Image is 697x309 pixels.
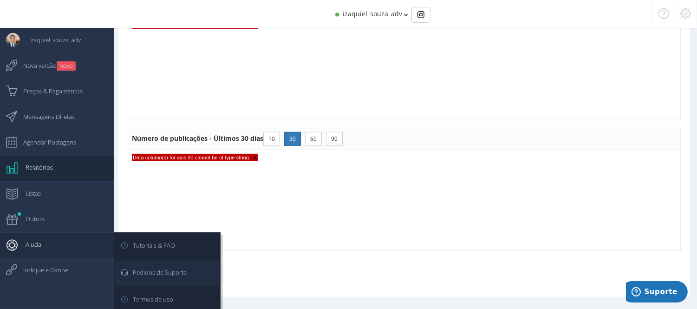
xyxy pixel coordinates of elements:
span: Nova versão [14,54,76,77]
img: User Image [6,33,20,47]
span: Data column(s) for axis #0 cannot be of type string [132,154,258,161]
a: Pedidos de Suporte [115,261,219,286]
th: Número de publicações - Últimos 30 dias [128,128,681,150]
button: 10 [263,132,280,146]
button: 30 [284,132,301,146]
span: Listas [16,182,41,205]
span: Relatórios [16,156,53,179]
span: Indique e Ganhe [14,258,68,282]
span: izaquiel_souza_adv [20,28,81,52]
small: NOVO [57,61,76,71]
a: Tutoriais & FAQ [115,234,219,259]
span: Outros [16,207,45,230]
span: Pedidos de Suporte [124,261,187,284]
span: × [249,155,257,161]
div: Basic example [411,7,430,23]
span: Preços & Pagamentos [14,79,83,103]
button: 90 [326,132,343,146]
span: Tutoriais & FAQ [124,234,176,257]
span: Agendar Postagens [14,131,76,154]
span: Ajuda [16,233,41,256]
iframe: Abre um widget para que você possa encontrar mais informações [626,281,688,304]
button: 60 [305,132,322,146]
span: izaquiel_souza_adv [343,9,402,18]
span: Mensagens Diretas [14,105,75,128]
img: Instagram_simple_icon.svg [417,11,424,18]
